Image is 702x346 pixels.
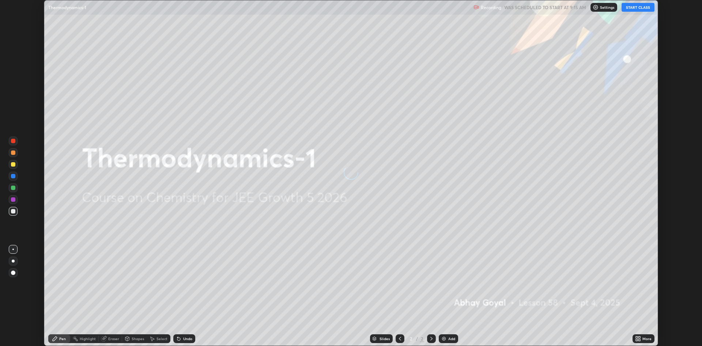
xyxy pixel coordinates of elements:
div: Slides [380,337,390,341]
div: Add [448,337,455,341]
p: Thermodynamics-1 [48,4,86,10]
button: START CLASS [622,3,654,12]
h5: WAS SCHEDULED TO START AT 9:15 AM [504,4,586,11]
div: Select [156,337,167,341]
div: Eraser [108,337,119,341]
div: Highlight [80,337,96,341]
div: 2 [420,335,424,342]
div: Shapes [132,337,144,341]
div: Pen [59,337,66,341]
p: Settings [600,5,614,9]
div: / [416,336,418,341]
img: class-settings-icons [593,4,599,10]
div: 2 [407,336,415,341]
div: More [642,337,652,341]
img: add-slide-button [441,336,447,342]
p: Recording [481,5,501,10]
img: recording.375f2c34.svg [473,4,479,10]
div: Undo [183,337,192,341]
